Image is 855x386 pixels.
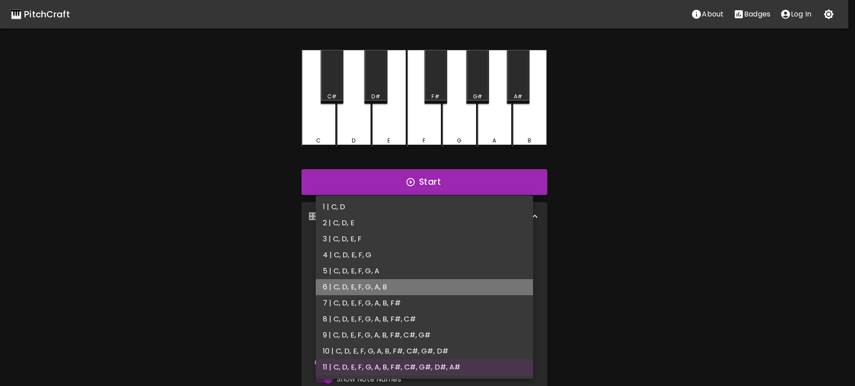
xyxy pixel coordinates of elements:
[316,247,533,263] li: 4 | C, D, E, F, G
[316,295,533,311] li: 7 | C, D, E, F, G, A, B, F#
[316,327,533,343] li: 9 | C, D, E, F, G, A, B, F#, C#, G#
[316,311,533,327] li: 8 | C, D, E, F, G, A, B, F#, C#
[316,279,533,295] li: 6 | C, D, E, F, G, A, B
[316,215,533,231] li: 2 | C, D, E
[316,231,533,247] li: 3 | C, D, E, F
[316,359,533,375] li: 11 | C, D, E, F, G, A, B, F#, C#, G#, D#, A#
[316,199,533,215] li: 1 | C, D
[316,263,533,279] li: 5 | C, D, E, F, G, A
[316,343,533,359] li: 10 | C, D, E, F, G, A, B, F#, C#, G#, D#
